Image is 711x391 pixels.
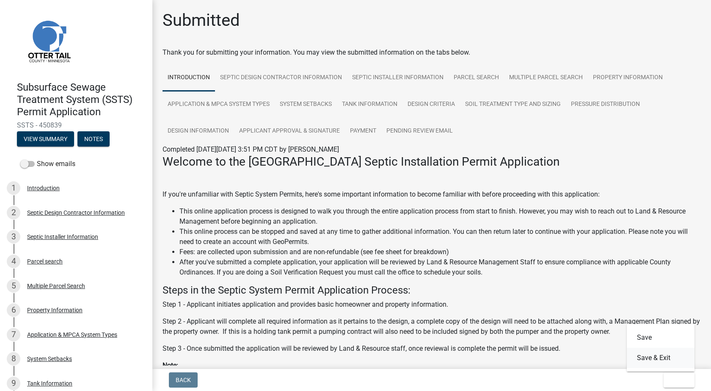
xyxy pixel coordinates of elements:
[7,328,20,341] div: 7
[347,64,449,92] a: Septic Installer Information
[588,64,668,92] a: Property Information
[27,332,117,338] div: Application & MPCA System Types
[664,372,694,388] button: Exit
[215,64,347,92] a: Septic Design Contractor Information
[169,372,198,388] button: Back
[17,81,146,118] h4: Subsurface Sewage Treatment System (SSTS) Permit Application
[460,91,566,118] a: Soil Treatment Type and Sizing
[27,307,83,313] div: Property Information
[7,230,20,244] div: 3
[27,258,63,264] div: Parcel search
[163,155,701,169] h3: Welcome to the [GEOGRAPHIC_DATA] Septic Installation Permit Application
[381,118,458,145] a: Pending review Email
[27,356,72,362] div: System Setbacks
[163,91,275,118] a: Application & MPCA System Types
[234,118,345,145] a: Applicant Approval & Signature
[27,210,125,216] div: Septic Design Contractor Information
[163,284,701,297] h4: Steps in the Septic System Permit Application Process:
[163,145,339,153] span: Completed [DATE][DATE] 3:51 PM CDT by [PERSON_NAME]
[163,10,240,31] h1: Submitted
[163,299,701,310] p: Step 1 - Applicant initiates application and provides basic homeowner and property information.
[7,206,20,219] div: 2
[27,380,72,386] div: Tank Information
[7,181,20,195] div: 1
[27,234,98,240] div: Septic Installer Information
[7,255,20,268] div: 4
[179,227,701,247] li: This online process can be stopped and saved at any time to gather additional information. You ca...
[77,131,110,147] button: Notes
[670,377,683,383] span: Exit
[337,91,402,118] a: Tank Information
[27,185,60,191] div: Introduction
[627,327,694,348] button: Save
[179,206,701,227] li: This online application process is designed to walk you through the entire application process fr...
[504,64,588,92] a: Multiple Parcel Search
[7,303,20,317] div: 6
[17,121,135,129] span: SSTS - 450839
[163,344,701,354] p: Step 3 - Once submitted the application will be reviewed by Land & Resource staff, once reviewal ...
[163,316,701,337] p: Step 2 - Applicant will complete all required information as it pertains to the design, a complet...
[627,348,694,368] button: Save & Exit
[17,131,74,147] button: View Summary
[7,352,20,366] div: 8
[627,324,694,372] div: Exit
[7,377,20,390] div: 9
[163,189,701,200] p: If you're unfamiliar with Septic System Permits, here's some important information to become fami...
[77,136,110,143] wm-modal-confirm: Notes
[179,257,701,277] li: After you've submitted a complete application, your application will be reviewed by Land & Resour...
[163,64,215,92] a: Introduction
[163,361,178,369] strong: Note:
[345,118,381,145] a: Payment
[449,64,504,92] a: Parcel search
[20,159,75,169] label: Show emails
[402,91,460,118] a: Design Criteria
[275,91,337,118] a: System Setbacks
[163,47,701,58] div: Thank you for submitting your information. You may view the submitted information on the tabs below.
[176,377,191,383] span: Back
[163,118,234,145] a: Design Information
[566,91,645,118] a: Pressure Distribution
[179,247,701,257] li: Fees: are collected upon submission and are non-refundable (see fee sheet for breakdown)
[17,9,80,72] img: Otter Tail County, Minnesota
[7,279,20,293] div: 5
[17,136,74,143] wm-modal-confirm: Summary
[27,283,85,289] div: Multiple Parcel Search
